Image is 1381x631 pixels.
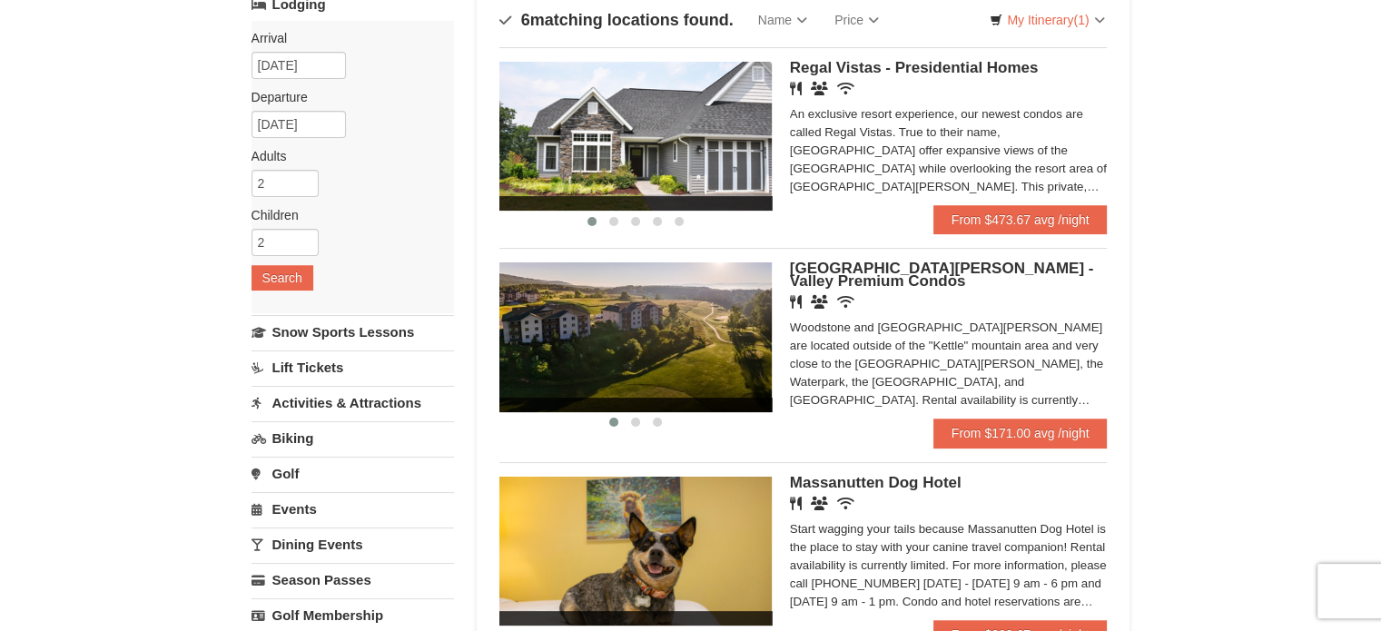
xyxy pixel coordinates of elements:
[252,492,454,526] a: Events
[252,386,454,419] a: Activities & Attractions
[252,206,440,224] label: Children
[811,82,828,95] i: Banquet Facilities
[252,265,313,291] button: Search
[252,315,454,349] a: Snow Sports Lessons
[790,295,802,309] i: Restaurant
[1073,13,1089,27] span: (1)
[521,11,530,29] span: 6
[790,260,1094,290] span: [GEOGRAPHIC_DATA][PERSON_NAME] - Valley Premium Condos
[837,295,854,309] i: Wireless Internet (free)
[745,2,821,38] a: Name
[790,497,802,510] i: Restaurant
[252,350,454,384] a: Lift Tickets
[837,82,854,95] i: Wireless Internet (free)
[811,295,828,309] i: Banquet Facilities
[790,105,1108,196] div: An exclusive resort experience, our newest condos are called Regal Vistas. True to their name, [G...
[252,421,454,455] a: Biking
[252,29,440,47] label: Arrival
[252,563,454,596] a: Season Passes
[790,319,1108,409] div: Woodstone and [GEOGRAPHIC_DATA][PERSON_NAME] are located outside of the "Kettle" mountain area an...
[837,497,854,510] i: Wireless Internet (free)
[790,82,802,95] i: Restaurant
[252,527,454,561] a: Dining Events
[252,88,440,106] label: Departure
[811,497,828,510] i: Banquet Facilities
[252,147,440,165] label: Adults
[933,205,1108,234] a: From $473.67 avg /night
[790,59,1039,76] span: Regal Vistas - Presidential Homes
[978,6,1116,34] a: My Itinerary(1)
[790,474,962,491] span: Massanutten Dog Hotel
[499,11,734,29] h4: matching locations found.
[933,419,1108,448] a: From $171.00 avg /night
[821,2,893,38] a: Price
[790,520,1108,611] div: Start wagging your tails because Massanutten Dog Hotel is the place to stay with your canine trav...
[252,457,454,490] a: Golf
